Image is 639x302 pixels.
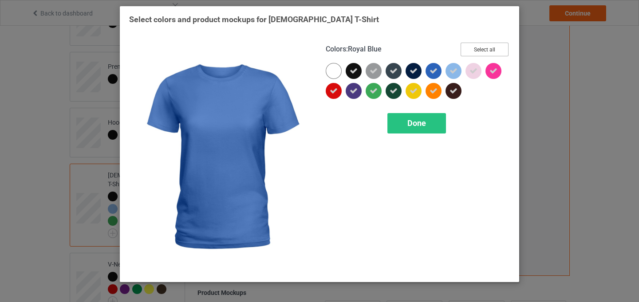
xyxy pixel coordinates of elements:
span: Colors [326,45,346,53]
span: Done [407,118,426,128]
span: Royal Blue [348,45,382,53]
h4: : [326,45,382,54]
img: regular.jpg [129,43,313,273]
span: Select colors and product mockups for [DEMOGRAPHIC_DATA] T-Shirt [129,15,379,24]
button: Select all [461,43,509,56]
